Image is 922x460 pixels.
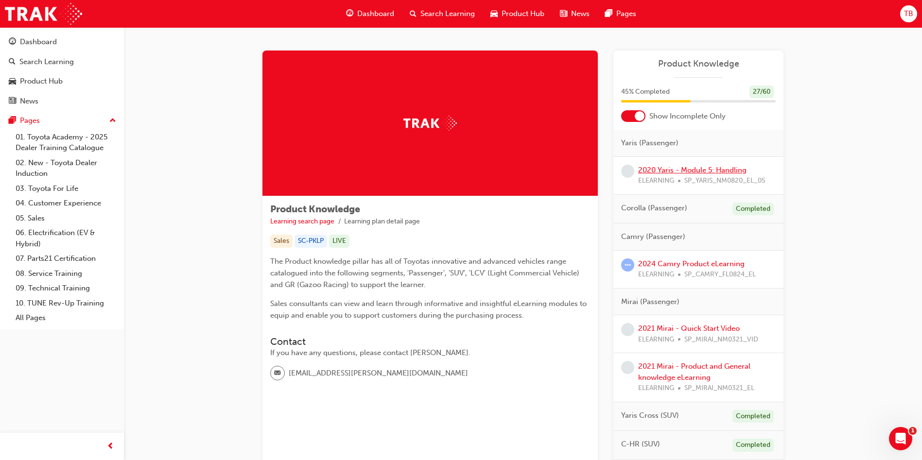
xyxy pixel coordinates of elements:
[638,334,674,345] span: ELEARNING
[402,4,483,24] a: search-iconSearch Learning
[20,36,57,48] div: Dashboard
[483,4,552,24] a: car-iconProduct Hub
[270,204,360,215] span: Product Knowledge
[4,112,120,130] button: Pages
[20,76,63,87] div: Product Hub
[9,77,16,86] span: car-icon
[12,225,120,251] a: 06. Electrification (EV & Hybrid)
[732,410,774,423] div: Completed
[403,116,457,131] img: Trak
[616,8,636,19] span: Pages
[274,367,281,380] span: email-icon
[270,235,293,248] div: Sales
[295,235,327,248] div: SC-PKLP
[552,4,597,24] a: news-iconNews
[19,69,175,102] p: Hi [PERSON_NAME] 👋
[20,96,38,107] div: News
[621,203,687,214] span: Corolla (Passenger)
[12,196,120,211] a: 04. Customer Experience
[20,115,40,126] div: Pages
[109,115,116,127] span: up-icon
[684,269,756,280] span: SP_CAMRY_FL0824_EL
[12,310,120,325] a: All Pages
[12,155,120,181] a: 02. New - Toyota Dealer Induction
[621,323,634,336] span: learningRecordVerb_NONE-icon
[410,8,417,20] span: search-icon
[12,251,120,266] a: 07. Parts21 Certification
[621,86,670,98] span: 45 % Completed
[19,56,74,68] div: Search Learning
[289,368,468,379] span: [EMAIL_ADDRESS][PERSON_NAME][DOMAIN_NAME]
[12,281,120,296] a: 09. Technical Training
[270,217,334,225] a: Learning search page
[270,347,590,358] div: If you have any questions, please contact [PERSON_NAME].
[621,165,634,178] span: learningRecordVerb_NONE-icon
[638,383,674,394] span: ELEARNING
[638,175,674,187] span: ELEARNING
[12,130,120,155] a: 01. Toyota Academy - 2025 Dealer Training Catalogue
[9,97,16,106] span: news-icon
[167,16,185,33] div: Close
[684,383,754,394] span: SP_MIRAI_NM0321_EL
[605,8,612,20] span: pages-icon
[749,85,774,99] div: 27 / 60
[638,269,674,280] span: ELEARNING
[37,327,59,334] span: Home
[649,111,726,122] span: Show Incomplete Only
[12,211,120,226] a: 05. Sales
[4,33,120,51] a: Dashboard
[904,8,913,19] span: TB
[621,137,678,149] span: Yaris (Passenger)
[9,117,16,125] span: pages-icon
[107,441,114,453] span: prev-icon
[4,72,120,90] a: Product Hub
[4,53,120,71] a: Search Learning
[684,175,765,187] span: SP_YARIS_NM0820_EL_05
[344,216,420,227] li: Learning plan detail page
[597,4,644,24] a: pages-iconPages
[10,131,185,168] div: Send us a messageWe'll be back online [DATE]
[420,8,475,19] span: Search Learning
[19,18,68,34] img: logo
[638,324,740,333] a: 2021 Mirai - Quick Start Video
[270,299,589,320] span: Sales consultants can view and learn through informative and insightful eLearning modules to equi...
[638,259,745,268] a: 2024 Camry Product eLearning
[571,8,590,19] span: News
[900,5,917,22] button: TB
[12,181,120,196] a: 03. Toyota For Life
[20,149,162,159] div: We'll be back online [DATE]
[346,8,353,20] span: guage-icon
[621,58,776,69] a: Product Knowledge
[732,439,774,452] div: Completed
[621,296,679,307] span: Mirai (Passenger)
[132,16,152,35] div: Profile image for Trak
[19,102,175,119] p: How can we help?
[270,336,590,347] h3: Contact
[5,3,82,25] img: Trak
[490,8,498,20] span: car-icon
[20,139,162,149] div: Send us a message
[338,4,402,24] a: guage-iconDashboard
[638,166,747,174] a: 2020 Yaris - Module 5: Handling
[329,235,349,248] div: LIVE
[732,203,774,216] div: Completed
[12,296,120,311] a: 10. TUNE Rev-Up Training
[621,258,634,272] span: learningRecordVerb_ATTEMPT-icon
[12,266,120,281] a: 08. Service Training
[129,327,163,334] span: Messages
[4,31,120,112] button: DashboardSearch LearningProduct HubNews
[97,303,194,342] button: Messages
[909,427,917,435] span: 1
[502,8,544,19] span: Product Hub
[889,427,912,450] iframe: Intercom live chat
[621,439,660,450] span: C-HR (SUV)
[4,92,120,110] a: News
[9,58,16,67] span: search-icon
[9,38,16,47] span: guage-icon
[357,8,394,19] span: Dashboard
[684,334,758,345] span: SP_MIRAI_NM0321_VID
[560,8,567,20] span: news-icon
[638,362,750,382] a: 2021 Mirai - Product and General knowledge eLearning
